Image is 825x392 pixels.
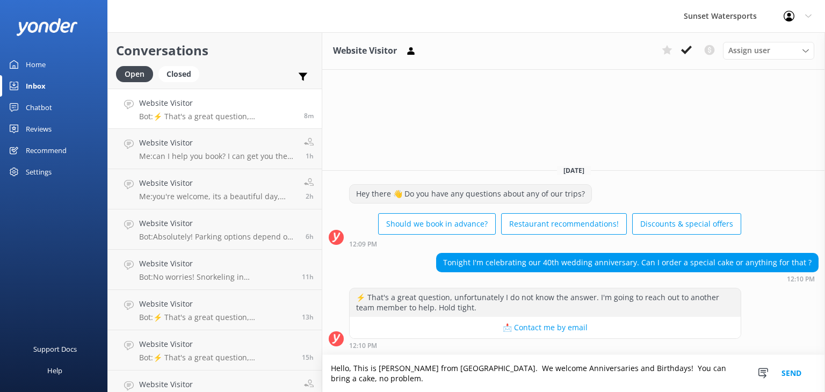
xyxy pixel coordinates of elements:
[557,166,591,175] span: [DATE]
[302,353,314,362] span: Sep 20 2025 07:43pm (UTC -05:00) America/Cancun
[139,192,296,201] p: Me: you're welcome, its a beautiful day, should be nice this evening!
[139,112,296,121] p: Bot: ⚡ That's a great question, unfortunately I do not know the answer. I'm going to reach out to...
[302,272,314,281] span: Sep 20 2025 11:26pm (UTC -05:00) America/Cancun
[26,118,52,140] div: Reviews
[16,18,78,36] img: yonder-white-logo.png
[26,54,46,75] div: Home
[306,151,314,161] span: Sep 21 2025 09:35am (UTC -05:00) America/Cancun
[108,209,322,250] a: Website VisitorBot:Absolutely! Parking options depend on where your tour departs from. For [STREE...
[304,111,314,120] span: Sep 21 2025 11:10am (UTC -05:00) America/Cancun
[139,217,298,229] h4: Website Visitor
[139,298,294,310] h4: Website Visitor
[632,213,741,235] button: Discounts & special offers
[108,330,322,371] a: Website VisitorBot:⚡ That's a great question, unfortunately I do not know the answer. I'm going t...
[108,290,322,330] a: Website VisitorBot:⚡ That's a great question, unfortunately I do not know the answer. I'm going t...
[139,232,298,242] p: Bot: Absolutely! Parking options depend on where your tour departs from. For [STREET_ADDRESS][PER...
[306,232,314,241] span: Sep 21 2025 05:06am (UTC -05:00) America/Cancun
[437,253,818,272] div: Tonight I'm celebrating our 40th wedding anniversary. Can I order a special cake or anything for ...
[349,342,741,349] div: Sep 21 2025 11:10am (UTC -05:00) America/Cancun
[378,213,496,235] button: Should we book in advance?
[26,140,67,161] div: Recommend
[139,151,296,161] p: Me: can I help you book? I can get you the best rate... which day are you thinking of going and h...
[26,97,52,118] div: Chatbot
[108,129,322,169] a: Website VisitorMe:can I help you book? I can get you the best rate... which day are you thinking ...
[501,213,627,235] button: Restaurant recommendations!
[139,379,193,390] h4: Website Visitor
[47,360,62,381] div: Help
[139,272,294,282] p: Bot: No worries! Snorkeling in [GEOGRAPHIC_DATA] is beginner-friendly, and our tours offer snorke...
[771,355,812,392] button: Send
[349,343,377,349] strong: 12:10 PM
[139,313,294,322] p: Bot: ⚡ That's a great question, unfortunately I do not know the answer. I'm going to reach out to...
[306,192,314,201] span: Sep 21 2025 09:15am (UTC -05:00) America/Cancun
[139,97,296,109] h4: Website Visitor
[349,241,377,248] strong: 12:09 PM
[158,66,199,82] div: Closed
[139,258,294,270] h4: Website Visitor
[333,44,397,58] h3: Website Visitor
[108,89,322,129] a: Website VisitorBot:⚡ That's a great question, unfortunately I do not know the answer. I'm going t...
[302,313,314,322] span: Sep 20 2025 09:55pm (UTC -05:00) America/Cancun
[787,276,815,282] strong: 12:10 PM
[139,137,296,149] h4: Website Visitor
[108,169,322,209] a: Website VisitorMe:you're welcome, its a beautiful day, should be nice this evening!2h
[322,355,825,392] textarea: Hello, This is [PERSON_NAME] from [GEOGRAPHIC_DATA]. We welcome Anniversaries and Birthdays! You ...
[139,353,294,362] p: Bot: ⚡ That's a great question, unfortunately I do not know the answer. I'm going to reach out to...
[728,45,770,56] span: Assign user
[158,68,205,79] a: Closed
[139,338,294,350] h4: Website Visitor
[26,161,52,183] div: Settings
[723,42,814,59] div: Assign User
[350,317,741,338] button: 📩 Contact me by email
[33,338,77,360] div: Support Docs
[350,185,591,203] div: Hey there 👋 Do you have any questions about any of our trips?
[116,66,153,82] div: Open
[436,275,819,282] div: Sep 21 2025 11:10am (UTC -05:00) America/Cancun
[139,177,296,189] h4: Website Visitor
[350,288,741,317] div: ⚡ That's a great question, unfortunately I do not know the answer. I'm going to reach out to anot...
[116,68,158,79] a: Open
[26,75,46,97] div: Inbox
[349,240,741,248] div: Sep 21 2025 11:09am (UTC -05:00) America/Cancun
[108,250,322,290] a: Website VisitorBot:No worries! Snorkeling in [GEOGRAPHIC_DATA] is beginner-friendly, and our tour...
[116,40,314,61] h2: Conversations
